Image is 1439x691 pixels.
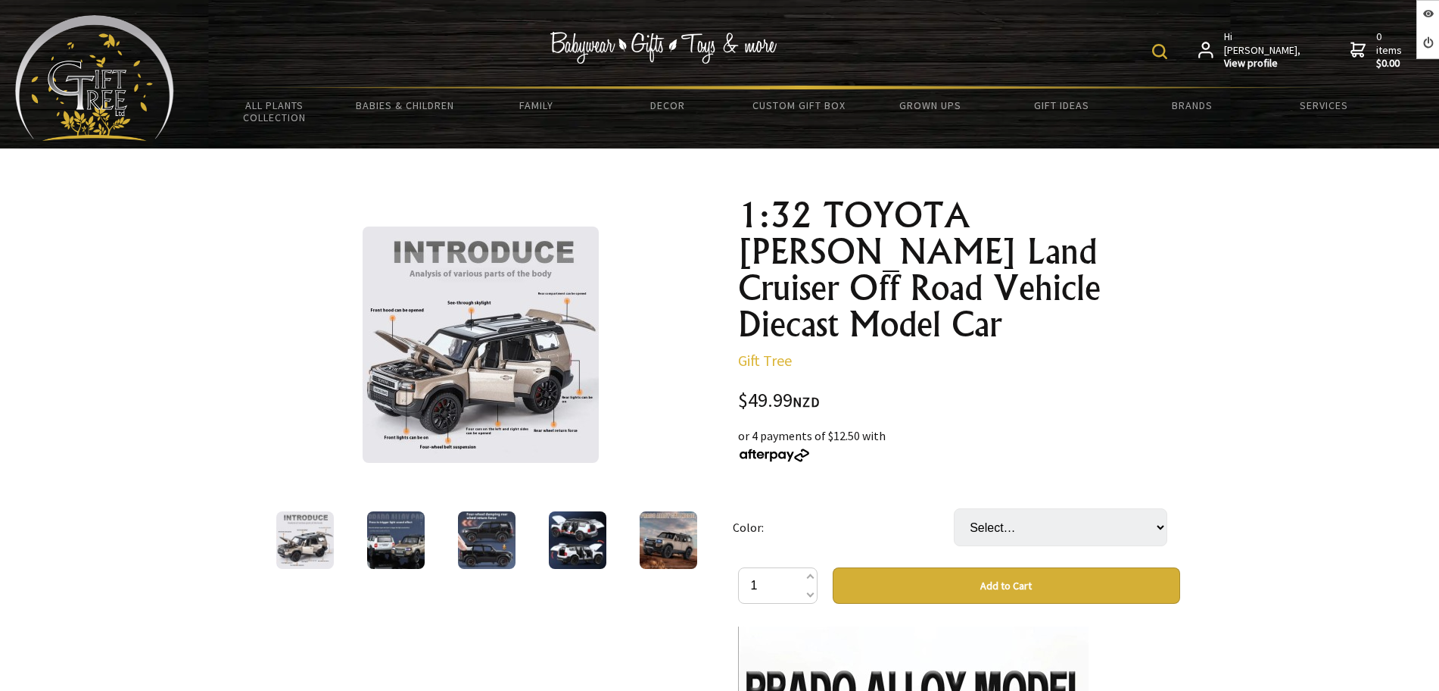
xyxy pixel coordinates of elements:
a: 0 items$0.00 [1350,30,1405,70]
a: Gift Ideas [995,89,1126,121]
a: Babies & Children [340,89,471,121]
img: 1:32 TOYOTA PRADO Land Cruiser Off Road Vehicle Diecast Model Car [549,511,606,569]
a: Custom Gift Box [734,89,864,121]
a: Family [471,89,602,121]
img: 1:32 TOYOTA PRADO Land Cruiser Off Road Vehicle Diecast Model Car [458,511,515,569]
img: 1:32 TOYOTA PRADO Land Cruiser Off Road Vehicle Diecast Model Car [363,227,599,463]
strong: View profile [1224,57,1302,70]
td: Color: [733,487,954,567]
a: Decor [602,89,733,121]
div: $49.99 [738,391,1180,411]
img: 1:32 TOYOTA PRADO Land Cruiser Off Road Vehicle Diecast Model Car [276,511,334,569]
img: product search [1152,44,1167,59]
button: Add to Cart [833,567,1180,604]
strong: $0.00 [1376,57,1405,70]
a: Gift Tree [738,351,792,370]
a: Hi [PERSON_NAME],View profile [1198,30,1302,70]
a: All Plants Collection [209,89,340,133]
span: 0 items [1376,30,1405,70]
img: 1:32 TOYOTA PRADO Land Cruiser Off Road Vehicle Diecast Model Car [640,511,697,569]
a: Services [1258,89,1389,121]
a: Brands [1127,89,1258,121]
img: Babywear - Gifts - Toys & more [550,32,777,64]
div: or 4 payments of $12.50 with [738,427,1180,463]
img: Afterpay [738,449,811,462]
h1: 1:32 TOYOTA [PERSON_NAME] Land Cruiser Off Road Vehicle Diecast Model Car [738,197,1180,342]
span: NZD [793,393,820,411]
span: Hi [PERSON_NAME], [1224,30,1302,70]
img: Babyware - Gifts - Toys and more... [15,15,174,141]
img: 1:32 TOYOTA PRADO Land Cruiser Off Road Vehicle Diecast Model Car [367,511,425,569]
a: Grown Ups [864,89,995,121]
